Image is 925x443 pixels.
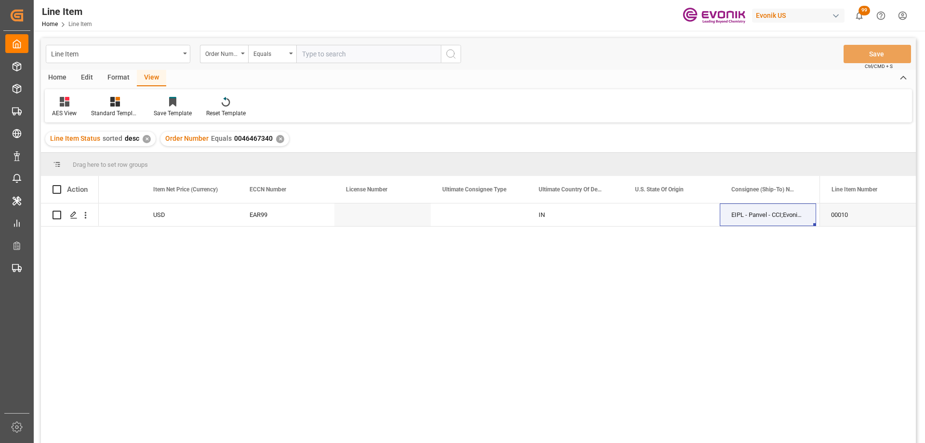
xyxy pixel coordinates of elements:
[731,186,796,193] span: Consignee (Ship-To) Name
[819,203,916,227] div: Press SPACE to select this row.
[206,109,246,118] div: Reset Template
[635,186,684,193] span: U.S. State Of Origin
[865,63,893,70] span: Ctrl/CMD + S
[125,134,139,142] span: desc
[527,203,623,226] div: IN
[844,45,911,63] button: Save
[819,203,916,226] div: 00010
[50,134,100,142] span: Line Item Status
[832,186,877,193] span: Line Item Number
[103,134,122,142] span: sorted
[752,6,848,25] button: Evonik US
[816,203,912,226] div: Ganges, survey No.123
[51,47,180,59] div: Line Item
[752,9,845,23] div: Evonik US
[276,135,284,143] div: ✕
[211,134,232,142] span: Equals
[683,7,745,24] img: Evonik-brand-mark-Deep-Purple-RGB.jpeg_1700498283.jpeg
[137,70,166,86] div: View
[442,186,506,193] span: Ultimate Consignee Type
[250,204,323,226] div: EAR99
[41,70,74,86] div: Home
[100,70,137,86] div: Format
[720,203,816,226] div: EIPL - Panvel - CCI;Evonik India Pvt. Ltd.
[153,186,218,193] span: Item Net Price (Currency)
[142,203,238,226] div: USD
[143,135,151,143] div: ✕
[848,5,870,27] button: show 99 new notifications
[296,45,441,63] input: Type to search
[859,6,870,15] span: 99
[42,21,58,27] a: Home
[250,186,286,193] span: ECCN Number
[91,109,139,118] div: Standard Templates
[165,134,209,142] span: Order Number
[154,109,192,118] div: Save Template
[441,45,461,63] button: search button
[346,186,387,193] span: License Number
[46,45,190,63] button: open menu
[67,185,88,194] div: Action
[539,186,603,193] span: Ultimate Country Of Destination
[41,203,99,227] div: Press SPACE to select this row.
[248,45,296,63] button: open menu
[205,47,238,58] div: Order Number
[52,109,77,118] div: AES View
[42,4,92,19] div: Line Item
[73,161,148,168] span: Drag here to set row groups
[253,47,286,58] div: Equals
[870,5,892,27] button: Help Center
[74,70,100,86] div: Edit
[234,134,273,142] span: 0046467340
[200,45,248,63] button: open menu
